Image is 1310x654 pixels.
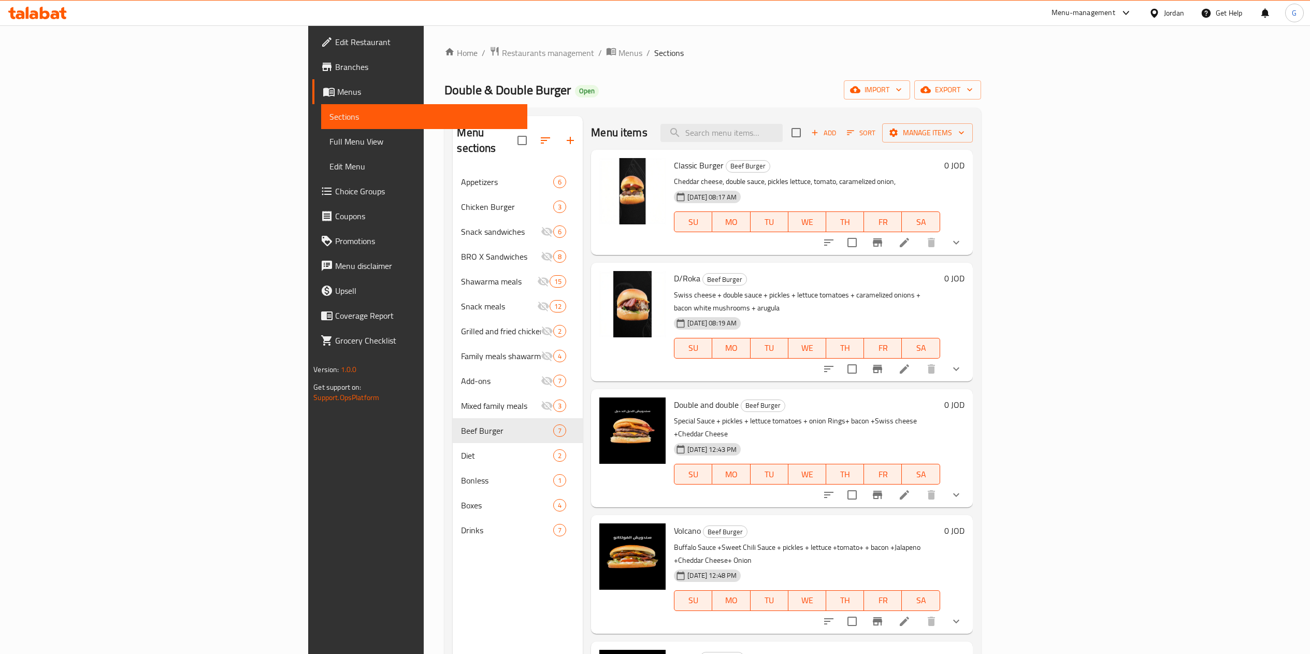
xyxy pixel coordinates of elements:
[944,397,964,412] h6: 0 JOD
[793,215,822,230] span: WE
[553,250,566,263] div: items
[751,211,788,232] button: TU
[674,415,940,440] p: Special Sauce + pickles + lettuce tomatoes + onion Rings+ bacon +Swiss cheese +Cheddar Cheese
[788,464,826,485] button: WE
[716,215,746,230] span: MO
[453,344,583,368] div: Family meals shawarma4
[716,340,746,356] span: MO
[321,104,527,129] a: Sections
[703,274,746,286] span: Beef Burger
[816,609,841,634] button: sort-choices
[335,61,519,73] span: Branches
[674,158,724,173] span: Classic Burger
[335,309,519,322] span: Coverage Report
[674,523,701,538] span: Volcano
[674,541,940,567] p: Buffalo Sauce +Sweet Chili Sauce + pickles + lettuce +tomato+ + bacon +Jalapeno +Cheddar Cheese+ ...
[807,125,840,141] span: Add item
[461,350,541,362] span: Family meals shawarma
[461,250,541,263] span: BRO X Sandwiches
[553,524,566,536] div: items
[312,303,527,328] a: Coverage Report
[703,526,747,538] span: Beef Burger
[674,211,712,232] button: SU
[788,338,826,359] button: WE
[950,236,962,249] svg: Show Choices
[461,275,537,288] span: Shawarma meals
[840,125,882,141] span: Sort items
[553,499,566,511] div: items
[902,590,940,611] button: SA
[1164,7,1184,19] div: Jordan
[826,338,864,359] button: TH
[919,230,944,255] button: delete
[785,122,807,144] span: Select section
[329,160,519,173] span: Edit Menu
[313,363,339,376] span: Version:
[453,468,583,493] div: Bonless1
[793,593,822,608] span: WE
[683,192,741,202] span: [DATE] 08:17 AM
[461,225,541,238] div: Snack sandwiches
[844,80,910,99] button: import
[868,340,898,356] span: FR
[807,125,840,141] button: Add
[906,340,935,356] span: SA
[453,194,583,219] div: Chicken Burger3
[312,229,527,253] a: Promotions
[841,484,863,506] span: Select to update
[461,375,541,387] span: Add-ons
[335,235,519,247] span: Promotions
[453,393,583,418] div: Mixed family meals3
[683,445,741,454] span: [DATE] 12:43 PM
[461,524,553,536] span: Drinks
[554,177,566,187] span: 6
[679,215,708,230] span: SU
[793,340,822,356] span: WE
[461,449,553,462] span: Diet
[453,443,583,468] div: Diet2
[830,340,860,356] span: TH
[599,158,666,224] img: Classic Burger
[898,363,911,375] a: Edit menu item
[444,46,981,60] nav: breadcrumb
[553,375,566,387] div: items
[865,230,890,255] button: Branch-specific-item
[674,464,712,485] button: SU
[553,449,566,462] div: items
[541,250,553,263] svg: Inactive section
[890,126,964,139] span: Manage items
[453,169,583,194] div: Appetizers6
[712,211,750,232] button: MO
[841,610,863,632] span: Select to update
[554,227,566,237] span: 6
[816,482,841,507] button: sort-choices
[944,523,964,538] h6: 0 JOD
[335,185,519,197] span: Choice Groups
[868,467,898,482] span: FR
[558,128,583,153] button: Add section
[944,482,969,507] button: show more
[816,357,841,381] button: sort-choices
[312,54,527,79] a: Branches
[553,400,566,412] div: items
[826,464,864,485] button: TH
[906,593,935,608] span: SA
[461,176,553,188] div: Appetizers
[674,590,712,611] button: SU
[726,160,770,172] span: Beef Burger
[335,334,519,347] span: Grocery Checklist
[453,518,583,543] div: Drinks7
[312,253,527,278] a: Menu disclaimer
[712,464,750,485] button: MO
[461,499,553,511] span: Boxes
[554,451,566,461] span: 2
[864,464,902,485] button: FR
[950,363,962,375] svg: Show Choices
[335,285,519,297] span: Upsell
[550,302,566,311] span: 12
[944,609,969,634] button: show more
[598,47,602,59] li: /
